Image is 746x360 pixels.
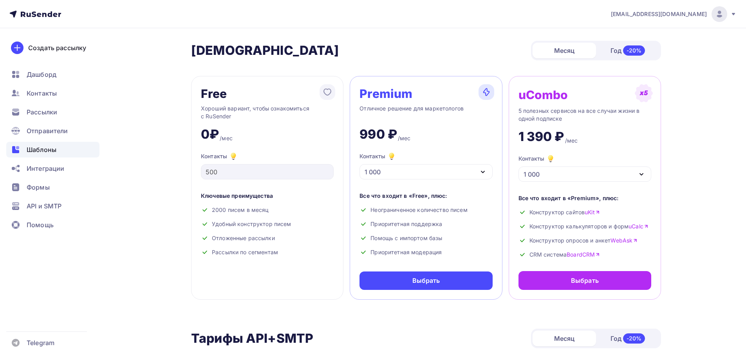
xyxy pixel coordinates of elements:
[6,179,99,195] a: Формы
[27,164,64,173] span: Интеграции
[27,126,68,136] span: Отправители
[27,107,57,117] span: Рассылки
[359,192,492,200] div: Все что входит в «Free», плюс:
[27,201,61,211] span: API и SMTP
[596,330,659,347] div: Год
[529,251,600,259] span: CRM система
[27,338,54,347] span: Telegram
[611,10,707,18] span: [EMAIL_ADDRESS][DOMAIN_NAME]
[6,104,99,120] a: Рассылки
[518,89,568,101] div: uCombo
[359,206,492,214] div: Неограниченное количество писем
[611,237,638,244] a: WebAsk
[6,85,99,101] a: Контакты
[201,192,334,200] div: Ключевые преимущества
[27,89,57,98] span: Контакты
[596,42,659,59] div: Год
[529,223,648,230] span: Конструктор калькуляторов и форм
[191,331,313,346] h2: Тарифы API+SMTP
[623,333,645,344] div: -20%
[201,152,334,161] div: Контакты
[27,220,54,230] span: Помощь
[28,43,86,52] div: Создать рассылку
[629,223,648,230] a: uCalc
[201,87,227,100] div: Free
[6,67,99,82] a: Дашборд
[201,220,334,228] div: Удобный конструктор писем
[524,170,540,179] div: 1 000
[565,137,578,145] div: /мес
[359,152,492,179] button: Контакты 1 000
[220,134,233,142] div: /мес
[518,107,651,123] div: 5 полезных сервисов на все случаи жизни в одной подписке
[398,134,411,142] div: /мес
[191,43,339,58] h2: [DEMOGRAPHIC_DATA]
[571,276,599,285] div: Выбрать
[359,87,412,100] div: Premium
[533,331,596,346] div: Месяц
[529,208,600,216] span: Конструктор сайтов
[201,127,219,142] div: 0₽
[611,6,737,22] a: [EMAIL_ADDRESS][DOMAIN_NAME]
[518,194,651,202] div: Все что входит в «Premium», плюс:
[201,248,334,256] div: Рассылки по сегментам
[529,237,638,244] span: Конструктор опросов и анкет
[27,70,56,79] span: Дашборд
[359,248,492,256] div: Приоритетная модерация
[518,154,555,163] div: Контакты
[359,234,492,242] div: Помощь с импортом базы
[518,129,564,145] div: 1 390 ₽
[623,45,645,56] div: -20%
[359,220,492,228] div: Приоритетная поддержка
[201,234,334,242] div: Отложенные рассылки
[365,167,381,177] div: 1 000
[412,276,440,285] div: Выбрать
[518,154,651,182] button: Контакты 1 000
[359,105,492,120] div: Отличное решение для маркетологов
[201,105,334,120] div: Хороший вариант, чтобы ознакомиться с RuSender
[6,142,99,157] a: Шаблоны
[359,127,397,142] div: 990 ₽
[6,123,99,139] a: Отправители
[359,152,396,161] div: Контакты
[27,145,56,154] span: Шаблоны
[567,251,600,259] a: BoardCRM
[533,43,596,58] div: Месяц
[27,183,50,192] span: Формы
[201,206,334,214] div: 2000 писем в месяц
[585,208,600,216] a: uKit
